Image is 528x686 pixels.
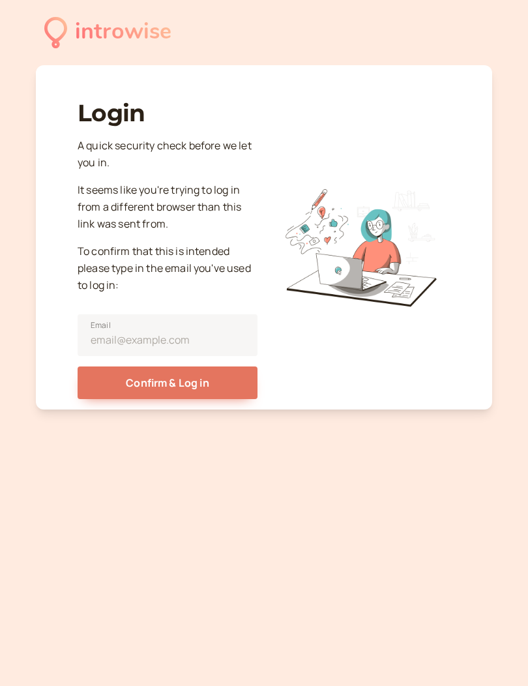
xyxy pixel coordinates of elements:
span: Email [91,319,111,332]
p: A quick security check before we let you in. [78,138,257,171]
div: introwise [75,14,171,50]
button: Confirm & Log in [78,366,257,399]
input: Email [78,314,257,356]
p: To confirm that this is intended please type in the email you've used to log in: [78,243,257,294]
h1: Login [78,99,257,127]
a: introwise [44,14,171,50]
p: It seems like you're trying to log in from a different browser than this link was sent from. [78,182,257,233]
